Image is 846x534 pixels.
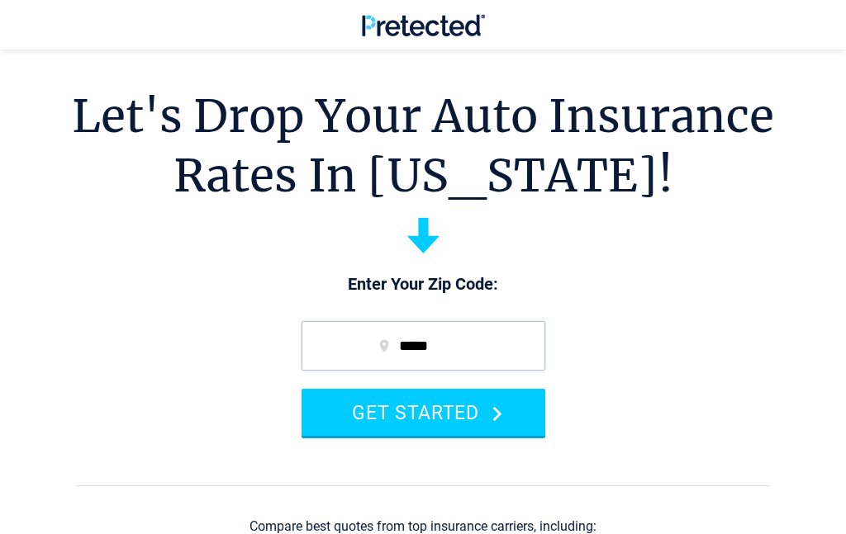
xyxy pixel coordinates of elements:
[250,519,596,534] div: Compare best quotes from top insurance carriers, including:
[302,389,545,436] button: GET STARTED
[302,321,545,371] input: zip code
[362,14,485,36] img: Pretected Logo
[72,87,774,206] h1: Let's Drop Your Auto Insurance Rates In [US_STATE]!
[285,273,562,296] p: Enter Your Zip Code:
